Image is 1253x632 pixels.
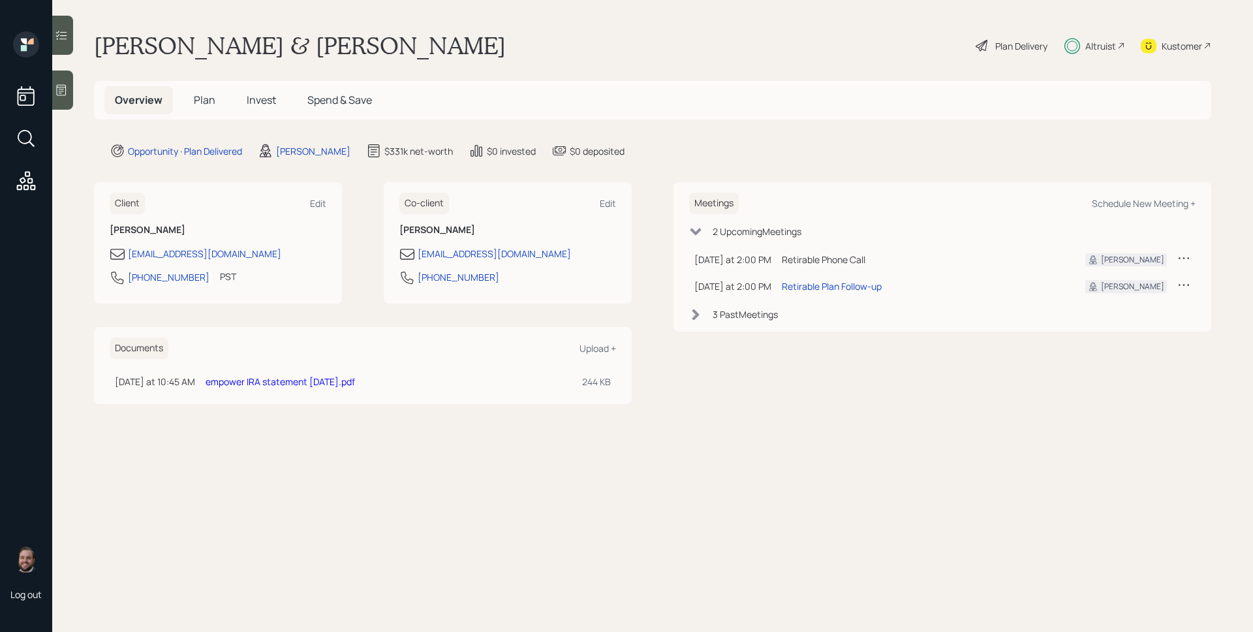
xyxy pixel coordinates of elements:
[713,225,801,238] div: 2 Upcoming Meeting s
[600,197,616,210] div: Edit
[580,342,616,355] div: Upload +
[1085,39,1116,53] div: Altruist
[582,375,611,388] div: 244 KB
[128,247,281,261] div: [EMAIL_ADDRESS][DOMAIN_NAME]
[689,193,739,214] h6: Meetings
[1092,197,1196,210] div: Schedule New Meeting +
[995,39,1047,53] div: Plan Delivery
[276,144,350,158] div: [PERSON_NAME]
[694,253,771,266] div: [DATE] at 2:00 PM
[206,375,355,388] a: empower IRA statement [DATE].pdf
[782,253,1064,266] div: Retirable Phone Call
[94,31,506,60] h1: [PERSON_NAME] & [PERSON_NAME]
[128,144,242,158] div: Opportunity · Plan Delivered
[418,247,571,261] div: [EMAIL_ADDRESS][DOMAIN_NAME]
[487,144,536,158] div: $0 invested
[384,144,453,158] div: $331k net-worth
[110,193,145,214] h6: Client
[110,338,168,359] h6: Documents
[418,270,499,284] div: [PHONE_NUMBER]
[115,375,195,388] div: [DATE] at 10:45 AM
[570,144,625,158] div: $0 deposited
[115,93,162,107] span: Overview
[310,197,326,210] div: Edit
[1162,39,1202,53] div: Kustomer
[399,193,449,214] h6: Co-client
[220,270,236,283] div: PST
[694,279,771,293] div: [DATE] at 2:00 PM
[713,308,778,321] div: 3 Past Meeting s
[399,225,616,236] h6: [PERSON_NAME]
[782,279,882,293] div: Retirable Plan Follow-up
[1101,254,1164,266] div: [PERSON_NAME]
[307,93,372,107] span: Spend & Save
[1101,281,1164,292] div: [PERSON_NAME]
[128,270,209,284] div: [PHONE_NUMBER]
[10,588,42,601] div: Log out
[13,546,39,573] img: james-distasi-headshot.png
[110,225,326,236] h6: [PERSON_NAME]
[247,93,276,107] span: Invest
[194,93,215,107] span: Plan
